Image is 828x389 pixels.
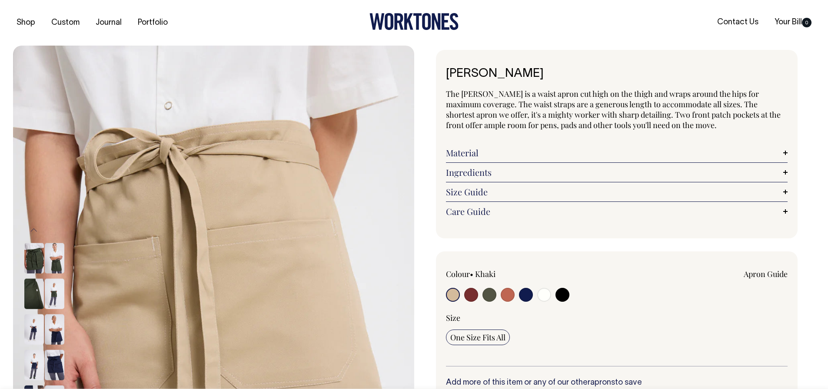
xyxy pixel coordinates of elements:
span: • [470,269,473,279]
a: Your Bill0 [771,15,815,30]
a: Apron Guide [744,269,788,279]
label: Khaki [475,269,495,279]
img: dark-navy [45,314,64,345]
img: olive [45,243,64,274]
a: Material [446,148,788,158]
a: Journal [92,16,125,30]
img: olive [45,279,64,309]
a: Custom [48,16,83,30]
a: Shop [13,16,39,30]
a: aprons [590,379,615,386]
img: dark-navy [24,314,44,345]
img: olive [24,279,44,309]
a: Size Guide [446,187,788,197]
input: One Size Fits All [446,330,510,345]
img: dark-navy [24,350,44,380]
span: One Size Fits All [450,332,505,343]
span: The [PERSON_NAME] is a waist apron cut high on the thigh and wraps around the hips for maximum co... [446,89,781,130]
img: dark-navy [45,350,64,380]
h1: [PERSON_NAME] [446,67,788,81]
span: 0 [802,18,811,27]
button: Previous [27,220,40,240]
a: Care Guide [446,206,788,217]
a: Ingredients [446,167,788,178]
a: Contact Us [714,15,762,30]
div: Size [446,313,788,323]
h6: Add more of this item or any of our other to save [446,379,788,387]
a: Portfolio [134,16,171,30]
img: olive [24,243,44,274]
div: Colour [446,269,583,279]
